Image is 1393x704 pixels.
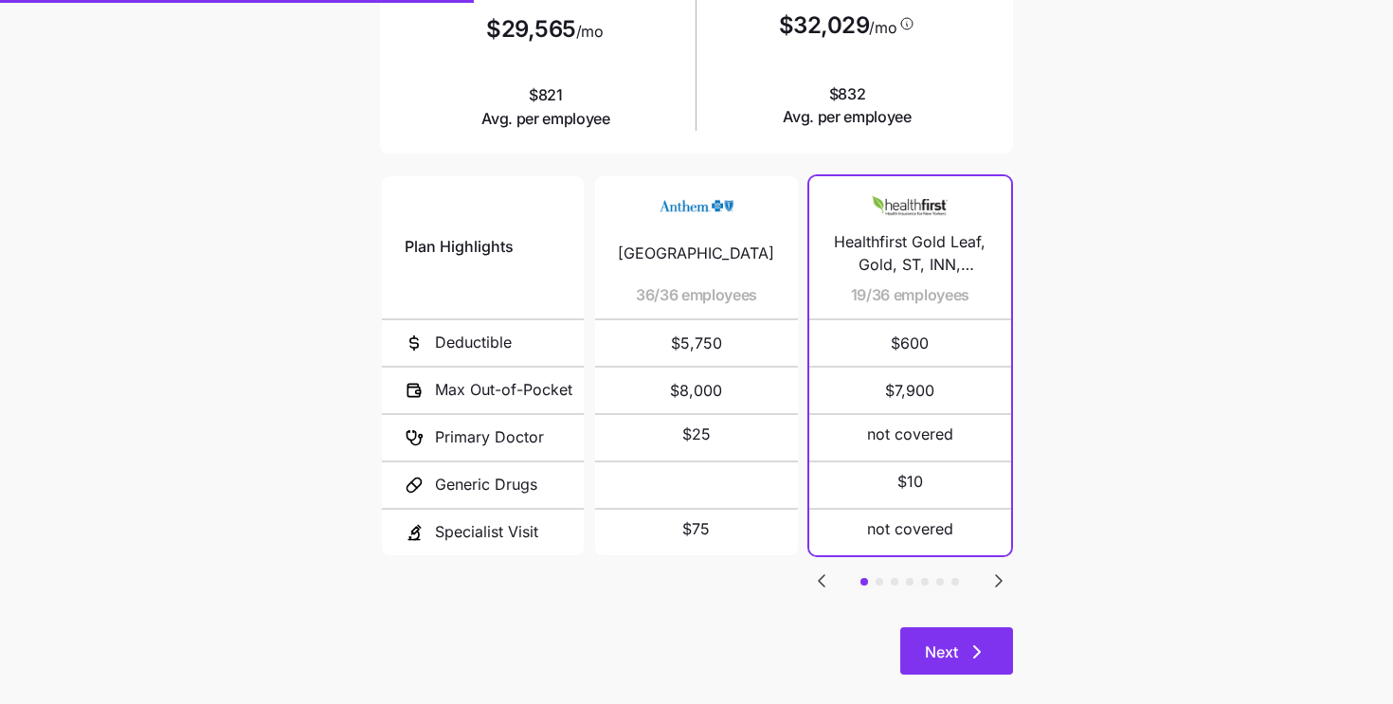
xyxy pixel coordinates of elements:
[986,569,1011,593] button: Go to next slide
[783,82,912,130] span: $832
[481,83,610,131] span: $821
[618,320,774,366] span: $5,750
[435,331,512,354] span: Deductible
[809,569,834,593] button: Go to previous slide
[405,235,514,259] span: Plan Highlights
[779,14,870,37] span: $32,029
[925,641,958,663] span: Next
[832,368,988,413] span: $7,900
[832,230,988,278] span: Healthfirst Gold Leaf, Gold, ST, INN, Pediatric Dental, Fitness & Wellness Rewards FP
[618,242,774,265] span: [GEOGRAPHIC_DATA]
[481,107,610,131] span: Avg. per employee
[810,569,833,592] svg: Go to previous slide
[435,520,538,544] span: Specialist Visit
[832,320,988,366] span: $600
[659,188,734,224] img: Carrier
[682,517,710,541] span: $75
[851,283,969,307] span: 19/36 employees
[682,423,711,446] span: $25
[867,423,953,446] span: not covered
[897,470,923,494] span: $10
[486,18,576,41] span: $29,565
[636,283,757,307] span: 36/36 employees
[435,473,537,496] span: Generic Drugs
[783,105,912,129] span: Avg. per employee
[576,24,604,39] span: /mo
[618,368,774,413] span: $8,000
[867,517,953,541] span: not covered
[987,569,1010,592] svg: Go to next slide
[872,188,948,224] img: Carrier
[435,378,572,402] span: Max Out-of-Pocket
[900,627,1013,675] button: Next
[435,425,544,449] span: Primary Doctor
[869,20,896,35] span: /mo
